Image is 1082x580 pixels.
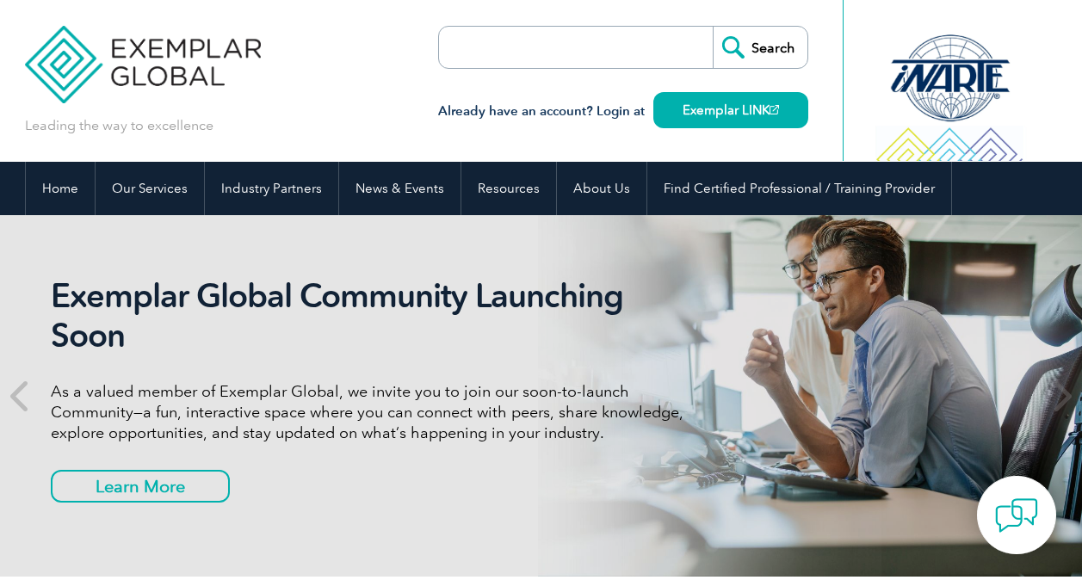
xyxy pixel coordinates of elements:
a: Find Certified Professional / Training Provider [647,162,951,215]
a: News & Events [339,162,461,215]
a: Learn More [51,470,230,503]
a: Exemplar LINK [653,92,808,128]
a: Our Services [96,162,204,215]
img: open_square.png [770,105,779,114]
img: contact-chat.png [995,494,1038,537]
p: As a valued member of Exemplar Global, we invite you to join our soon-to-launch Community—a fun, ... [51,381,696,443]
input: Search [713,27,807,68]
p: Leading the way to excellence [25,116,213,135]
a: About Us [557,162,646,215]
a: Home [26,162,95,215]
h2: Exemplar Global Community Launching Soon [51,276,696,355]
a: Resources [461,162,556,215]
h3: Already have an account? Login at [438,101,808,122]
a: Industry Partners [205,162,338,215]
